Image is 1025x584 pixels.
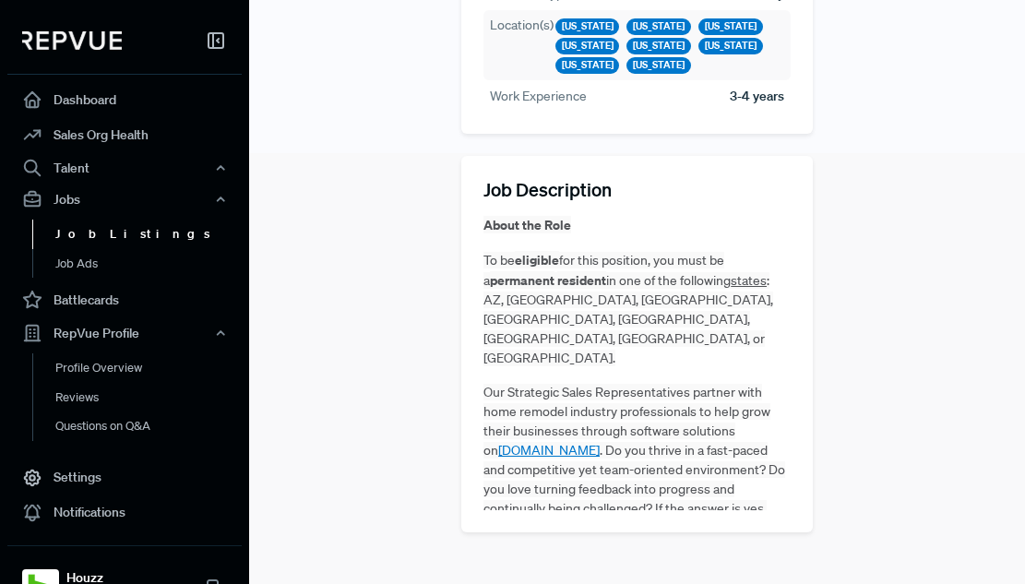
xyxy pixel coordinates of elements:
[7,460,242,495] a: Settings
[7,495,242,530] a: Notifications
[22,31,122,50] img: RepVue
[729,86,785,107] td: 3-4 years
[698,18,763,35] div: [US_STATE]
[7,152,242,184] button: Talent
[557,271,606,289] strong: resident
[7,282,242,317] a: Battlecards
[483,252,724,289] span: for this position, you must be a
[7,184,242,215] button: Jobs
[555,57,620,74] div: [US_STATE]
[483,384,770,459] span: Our Strategic Sales Representatives partner with home remodel industry professionals to help grow...
[7,82,242,117] a: Dashboard
[731,272,767,289] u: states
[32,220,267,249] a: Job Listings
[555,18,620,35] div: [US_STATE]
[32,411,267,441] a: Questions on Q&A
[498,442,600,459] a: [DOMAIN_NAME]
[490,271,554,289] strong: permanent
[489,15,554,75] th: Location(s)
[483,252,515,268] span: To be
[7,117,242,152] a: Sales Org Health
[626,57,691,74] div: [US_STATE]
[483,178,791,200] h5: Job Description
[626,38,691,54] div: [US_STATE]
[698,38,763,54] div: [US_STATE]
[32,249,267,279] a: Job Ads
[555,38,620,54] div: [US_STATE]
[483,216,571,233] strong: About the Role
[626,18,691,35] div: [US_STATE]
[32,353,267,383] a: Profile Overview
[483,442,785,536] span: . Do you thrive in a fast-paced and competitive yet team-oriented environment? Do you love turnin...
[606,272,731,289] span: in one of the following
[515,251,559,268] strong: eligible
[483,272,773,366] span: : AZ, [GEOGRAPHIC_DATA], [GEOGRAPHIC_DATA], [GEOGRAPHIC_DATA], [GEOGRAPHIC_DATA], [GEOGRAPHIC_DAT...
[32,383,267,412] a: Reviews
[489,86,588,107] th: Work Experience
[7,317,242,349] button: RepVue Profile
